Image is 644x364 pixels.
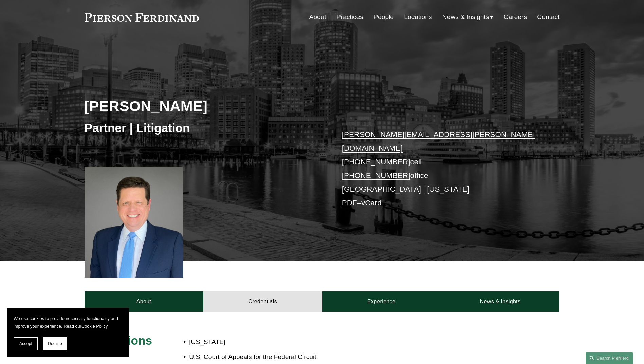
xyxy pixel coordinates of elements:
[309,11,326,23] a: About
[322,291,441,312] a: Experience
[85,291,203,312] a: About
[85,97,322,115] h2: [PERSON_NAME]
[336,11,363,23] a: Practices
[442,11,489,23] span: News & Insights
[373,11,394,23] a: People
[189,351,362,363] p: U.S. Court of Appeals for the Federal Circuit
[441,291,559,312] a: News & Insights
[48,341,62,346] span: Decline
[404,11,432,23] a: Locations
[442,11,494,23] a: folder dropdown
[14,337,38,350] button: Accept
[342,128,540,210] p: cell office [GEOGRAPHIC_DATA] | [US_STATE] –
[504,11,527,23] a: Careers
[361,199,382,207] a: vCard
[19,341,32,346] span: Accept
[537,11,559,23] a: Contact
[7,308,129,357] section: Cookie banner
[203,291,322,312] a: Credentials
[342,199,357,207] a: PDF
[14,315,122,330] p: We use cookies to provide necessary functionality and improve your experience. Read our .
[586,352,633,364] a: Search this site
[342,130,535,152] a: [PERSON_NAME][EMAIL_ADDRESS][PERSON_NAME][DOMAIN_NAME]
[342,171,410,180] a: [PHONE_NUMBER]
[43,337,67,350] button: Decline
[342,158,410,166] a: [PHONE_NUMBER]
[85,121,322,136] h3: Partner | Litigation
[81,324,108,329] a: Cookie Policy
[189,336,362,348] p: [US_STATE]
